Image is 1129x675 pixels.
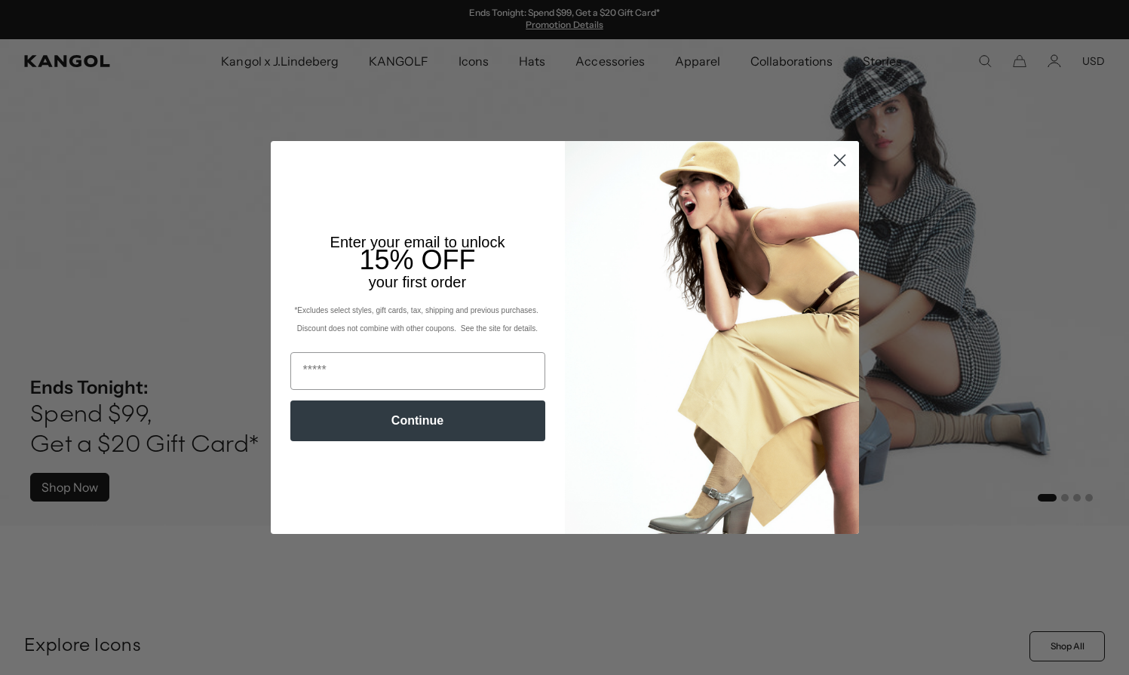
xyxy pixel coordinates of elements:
[369,274,466,290] span: your first order
[565,141,859,533] img: 93be19ad-e773-4382-80b9-c9d740c9197f.jpeg
[330,234,505,250] span: Enter your email to unlock
[359,244,475,275] span: 15% OFF
[290,400,545,441] button: Continue
[290,352,545,390] input: Email
[827,147,853,173] button: Close dialog
[294,306,540,333] span: *Excludes select styles, gift cards, tax, shipping and previous purchases. Discount does not comb...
